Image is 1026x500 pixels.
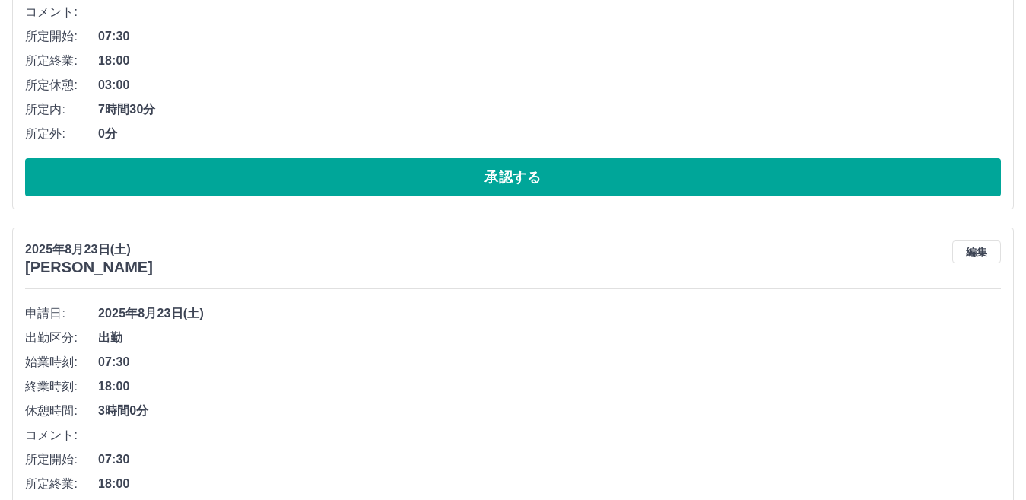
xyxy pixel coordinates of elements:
span: 所定開始: [25,27,98,46]
h3: [PERSON_NAME] [25,259,153,276]
span: 所定終業: [25,475,98,493]
span: 07:30 [98,451,1001,469]
span: 2025年8月23日(土) [98,304,1001,323]
span: 所定開始: [25,451,98,469]
span: 07:30 [98,353,1001,371]
span: 出勤区分: [25,329,98,347]
span: 始業時刻: [25,353,98,371]
button: 承認する [25,158,1001,196]
span: 出勤 [98,329,1001,347]
span: 所定休憩: [25,76,98,94]
button: 編集 [952,240,1001,263]
span: コメント: [25,426,98,444]
span: 所定内: [25,100,98,119]
p: 2025年8月23日(土) [25,240,153,259]
span: 終業時刻: [25,377,98,396]
span: 03:00 [98,76,1001,94]
span: 所定外: [25,125,98,143]
span: 休憩時間: [25,402,98,420]
span: 18:00 [98,475,1001,493]
span: 07:30 [98,27,1001,46]
span: 申請日: [25,304,98,323]
span: 所定終業: [25,52,98,70]
span: 7時間30分 [98,100,1001,119]
span: 18:00 [98,377,1001,396]
span: 0分 [98,125,1001,143]
span: コメント: [25,3,98,21]
span: 3時間0分 [98,402,1001,420]
span: 18:00 [98,52,1001,70]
